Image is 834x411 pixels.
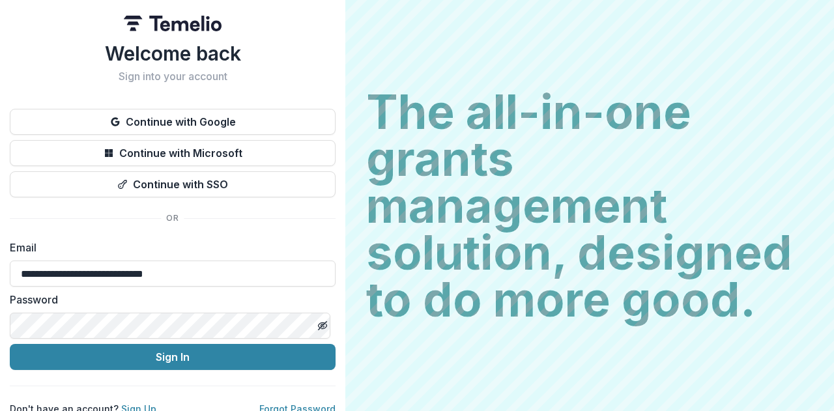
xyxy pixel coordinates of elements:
[124,16,222,31] img: Temelio
[10,70,336,83] h2: Sign into your account
[10,171,336,197] button: Continue with SSO
[10,140,336,166] button: Continue with Microsoft
[10,240,328,255] label: Email
[10,109,336,135] button: Continue with Google
[10,344,336,370] button: Sign In
[312,315,333,336] button: Toggle password visibility
[10,292,328,307] label: Password
[10,42,336,65] h1: Welcome back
